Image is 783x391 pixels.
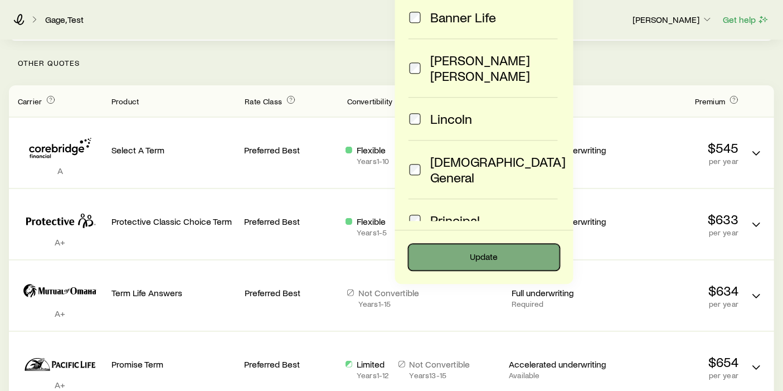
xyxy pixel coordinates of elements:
p: Accelerated underwriting [509,359,606,370]
p: A [18,165,103,176]
span: Premium [695,96,725,106]
p: A+ [18,236,103,248]
p: Not Convertible [410,359,470,370]
p: Not Convertible [358,287,419,298]
p: $545 [615,140,738,156]
p: Preferred Best [244,359,337,370]
p: $654 [615,354,738,370]
p: Other Quotes [9,41,774,85]
button: [PERSON_NAME] [632,13,713,27]
p: per year [615,371,738,380]
p: Preferred Best [244,216,337,227]
p: $633 [615,211,738,227]
p: Select A Term [111,144,235,156]
p: Years 1 - 10 [357,157,389,166]
span: Product [111,96,139,106]
span: Convertibility [347,96,392,106]
p: Preferred Best [245,287,338,298]
p: Required [512,300,605,308]
p: $634 [614,283,738,298]
p: Available [509,371,606,380]
p: Preferred Best [244,144,337,156]
p: Flexible [357,216,387,227]
a: Gage, Test [45,15,84,25]
p: per year [614,300,738,308]
p: Promise Term [111,359,235,370]
p: Years 13 - 15 [410,371,470,380]
p: Limited [357,359,389,370]
p: Years 1 - 5 [357,228,387,237]
button: Get help [722,13,770,26]
p: Years 1 - 12 [357,371,389,380]
p: Term Life Answers [111,287,236,298]
p: Full underwriting [512,287,605,298]
span: Rate Class [245,96,282,106]
p: Years 1 - 15 [358,300,419,308]
p: A+ [18,379,103,390]
p: Protective Classic Choice Term [111,216,235,227]
p: per year [615,228,738,237]
p: [PERSON_NAME] [633,14,713,25]
p: A+ [18,308,103,319]
p: per year [615,157,738,166]
p: Flexible [357,144,389,156]
span: Carrier [18,96,42,106]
